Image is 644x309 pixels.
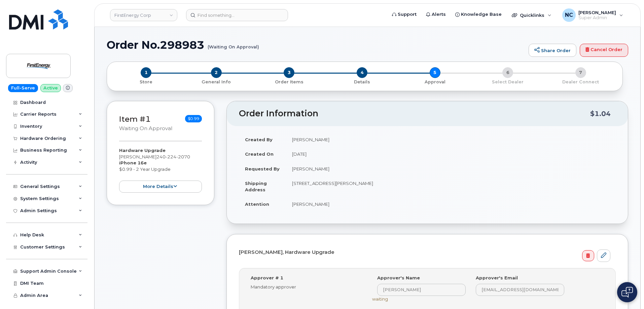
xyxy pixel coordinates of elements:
input: Input [476,284,564,296]
td: [DATE] [286,147,616,161]
a: 2 General Info [180,78,253,85]
label: Approver's Email [476,275,518,281]
small: (Waiting On Approval) [208,39,259,49]
a: Item #1 [119,114,151,124]
td: [PERSON_NAME] [286,132,616,147]
td: [STREET_ADDRESS][PERSON_NAME] [286,176,616,197]
span: 2070 [176,154,190,159]
div: [PERSON_NAME] $0.99 - 2 Year Upgrade [119,147,202,193]
span: 2 [211,67,222,78]
label: Approver's Name [377,275,420,281]
a: Cancel Order [580,44,628,57]
strong: Requested By [245,166,280,171]
td: [PERSON_NAME] [286,161,616,176]
a: 1 Store [112,78,180,85]
a: Share Order [529,44,576,57]
span: 240 [156,154,190,159]
img: Open chat [621,287,633,298]
label: Approver # 1 [251,275,283,281]
strong: Created By [245,137,273,142]
span: waiting [372,296,388,302]
h1: Order No.298983 [107,39,525,51]
small: Waiting On Approval [119,125,172,131]
a: 3 Order Items [253,78,326,85]
span: 1 [141,67,151,78]
strong: Shipping Address [245,181,267,192]
span: $0.99 [185,115,202,122]
strong: Attention [245,201,269,207]
span: 3 [284,67,294,78]
strong: Created On [245,151,274,157]
strong: Hardware Upgrade [119,148,166,153]
strong: iPhone 16e [119,160,147,165]
span: 224 [166,154,176,159]
span: 4 [357,67,367,78]
div: $1.04 [590,107,611,120]
p: Store [115,79,177,85]
button: more details [119,181,202,193]
a: 4 Details [326,78,399,85]
p: Details [328,79,396,85]
p: General Info [183,79,250,85]
div: Mandatory approver [251,284,362,290]
p: Order Items [255,79,323,85]
h4: [PERSON_NAME], Hardware Upgrade [239,249,610,255]
td: [PERSON_NAME] [286,197,616,211]
h2: Order Information [239,109,590,118]
input: Input [377,284,466,296]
